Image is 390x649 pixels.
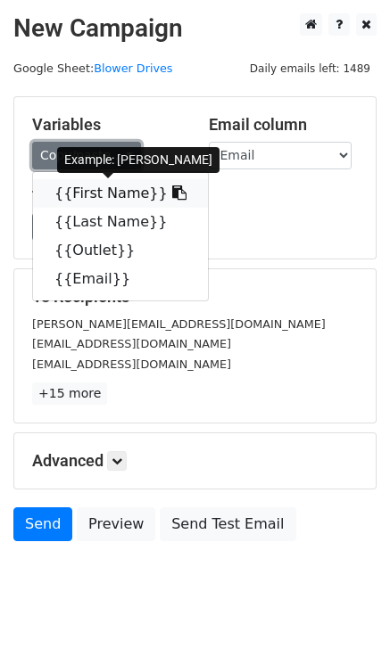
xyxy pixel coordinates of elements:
[32,142,141,169] a: Copy/paste...
[13,13,377,44] h2: New Campaign
[33,208,208,236] a: {{Last Name}}
[301,563,390,649] iframe: Chat Widget
[33,236,208,265] a: {{Outlet}}
[32,357,231,371] small: [EMAIL_ADDRESS][DOMAIN_NAME]
[33,265,208,293] a: {{Email}}
[33,179,208,208] a: {{First Name}}
[32,337,231,350] small: [EMAIL_ADDRESS][DOMAIN_NAME]
[32,115,182,135] h5: Variables
[13,507,72,541] a: Send
[13,62,172,75] small: Google Sheet:
[32,451,358,471] h5: Advanced
[32,382,107,405] a: +15 more
[32,317,326,331] small: [PERSON_NAME][EMAIL_ADDRESS][DOMAIN_NAME]
[209,115,359,135] h5: Email column
[244,59,377,78] span: Daily emails left: 1489
[57,147,220,173] div: Example: [PERSON_NAME]
[244,62,377,75] a: Daily emails left: 1489
[160,507,295,541] a: Send Test Email
[94,62,172,75] a: Blower Drives
[77,507,155,541] a: Preview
